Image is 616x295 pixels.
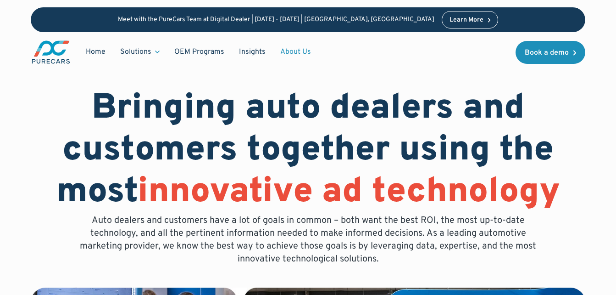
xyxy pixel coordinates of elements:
div: Book a demo [525,49,569,57]
div: Learn More [450,17,483,23]
a: Home [78,43,113,61]
a: Insights [232,43,273,61]
p: Auto dealers and customers have a lot of goals in common – both want the best ROI, the most up-to... [73,214,543,266]
div: Solutions [113,43,167,61]
h1: Bringing auto dealers and customers together using the most [31,88,585,214]
a: About Us [273,43,318,61]
div: Solutions [120,47,151,57]
a: Book a demo [516,41,585,64]
span: innovative ad technology [138,170,560,215]
a: Learn More [442,11,499,28]
a: main [31,40,71,65]
p: Meet with the PureCars Team at Digital Dealer | [DATE] - [DATE] | [GEOGRAPHIC_DATA], [GEOGRAPHIC_... [118,16,434,24]
a: OEM Programs [167,43,232,61]
img: purecars logo [31,40,71,65]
